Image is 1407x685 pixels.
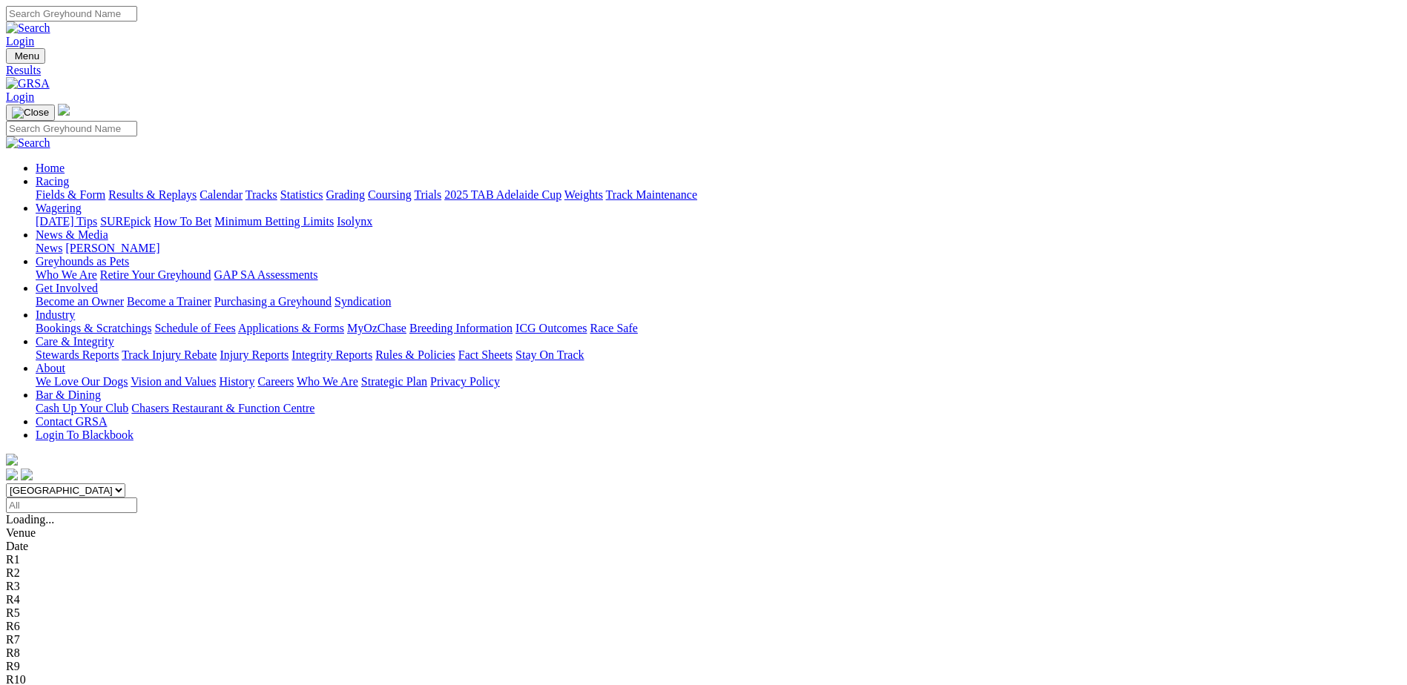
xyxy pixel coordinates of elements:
a: Retire Your Greyhound [100,268,211,281]
img: facebook.svg [6,469,18,480]
div: R6 [6,620,1401,633]
a: Who We Are [297,375,358,388]
div: R7 [6,633,1401,646]
a: Integrity Reports [291,348,372,361]
a: Become a Trainer [127,295,211,308]
a: Get Involved [36,282,98,294]
span: Loading... [6,513,54,526]
a: Bookings & Scratchings [36,322,151,334]
div: R8 [6,646,1401,660]
div: R9 [6,660,1401,673]
a: Applications & Forms [238,322,344,334]
a: Vision and Values [131,375,216,388]
div: Racing [36,188,1401,202]
a: Login [6,90,34,103]
a: How To Bet [154,215,212,228]
div: R4 [6,593,1401,606]
a: Chasers Restaurant & Function Centre [131,402,314,414]
a: Results [6,64,1401,77]
a: Injury Reports [220,348,289,361]
a: 2025 TAB Adelaide Cup [444,188,561,201]
img: twitter.svg [21,469,33,480]
a: Contact GRSA [36,415,107,428]
div: Care & Integrity [36,348,1401,362]
a: Cash Up Your Club [36,402,128,414]
img: Search [6,21,50,35]
a: MyOzChase [347,322,406,334]
a: Results & Replays [108,188,197,201]
button: Toggle navigation [6,105,55,121]
div: News & Media [36,242,1401,255]
a: Track Maintenance [606,188,697,201]
img: logo-grsa-white.png [58,104,70,116]
a: Track Injury Rebate [122,348,217,361]
div: R3 [6,580,1401,593]
a: Syndication [335,295,391,308]
img: Search [6,136,50,150]
a: Calendar [200,188,243,201]
a: Who We Are [36,268,97,281]
a: Bar & Dining [36,388,101,401]
div: R2 [6,566,1401,580]
a: [DATE] Tips [36,215,97,228]
a: Strategic Plan [361,375,427,388]
a: Stay On Track [515,348,584,361]
div: R5 [6,606,1401,620]
a: Industry [36,308,75,321]
span: Menu [15,50,39,62]
a: Tracks [246,188,277,201]
div: Wagering [36,215,1401,228]
a: Care & Integrity [36,335,114,348]
a: Coursing [368,188,412,201]
a: News & Media [36,228,108,241]
a: Wagering [36,202,82,214]
a: Racing [36,175,69,188]
a: GAP SA Assessments [214,268,318,281]
a: Privacy Policy [430,375,500,388]
a: Schedule of Fees [154,322,235,334]
img: logo-grsa-white.png [6,454,18,466]
a: ICG Outcomes [515,322,587,334]
div: Bar & Dining [36,402,1401,415]
a: Login [6,35,34,47]
a: Rules & Policies [375,348,455,361]
button: Toggle navigation [6,48,45,64]
div: About [36,375,1401,388]
div: R1 [6,553,1401,566]
img: GRSA [6,77,50,90]
img: Close [12,107,49,119]
input: Select date [6,497,137,513]
a: Race Safe [590,322,637,334]
div: Get Involved [36,295,1401,308]
a: Isolynx [337,215,372,228]
input: Search [6,121,137,136]
a: Fields & Form [36,188,105,201]
a: Login To Blackbook [36,428,134,441]
a: Fact Sheets [458,348,513,361]
div: Industry [36,322,1401,335]
a: Breeding Information [409,322,513,334]
a: Careers [257,375,294,388]
a: Minimum Betting Limits [214,215,334,228]
a: Home [36,162,65,174]
a: We Love Our Dogs [36,375,128,388]
div: Date [6,540,1401,553]
a: [PERSON_NAME] [65,242,159,254]
a: Grading [326,188,365,201]
a: Statistics [280,188,323,201]
a: Become an Owner [36,295,124,308]
a: Greyhounds as Pets [36,255,129,268]
a: Purchasing a Greyhound [214,295,332,308]
div: Greyhounds as Pets [36,268,1401,282]
a: History [219,375,254,388]
a: SUREpick [100,215,151,228]
div: Venue [6,526,1401,540]
a: Trials [414,188,441,201]
a: Weights [564,188,603,201]
input: Search [6,6,137,21]
a: Stewards Reports [36,348,119,361]
a: About [36,362,65,374]
a: News [36,242,62,254]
